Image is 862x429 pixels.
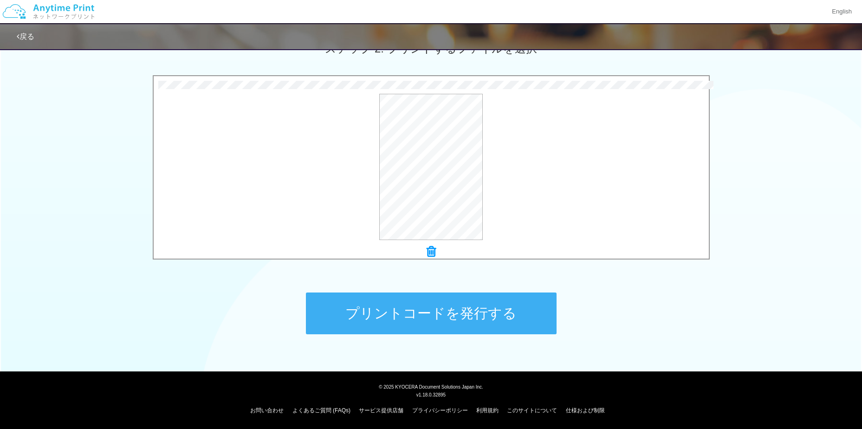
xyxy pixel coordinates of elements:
[359,407,403,414] a: サービス提供店舗
[507,407,557,414] a: このサイトについて
[566,407,605,414] a: 仕様および制限
[412,407,468,414] a: プライバシーポリシー
[292,407,350,414] a: よくあるご質問 (FAQs)
[17,32,34,40] a: 戻る
[379,383,483,390] span: © 2025 KYOCERA Document Solutions Japan Inc.
[325,42,537,55] span: ステップ 2: プリントするファイルを選択
[250,407,284,414] a: お問い合わせ
[306,292,557,334] button: プリントコードを発行する
[416,392,446,397] span: v1.18.0.32895
[476,407,499,414] a: 利用規約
